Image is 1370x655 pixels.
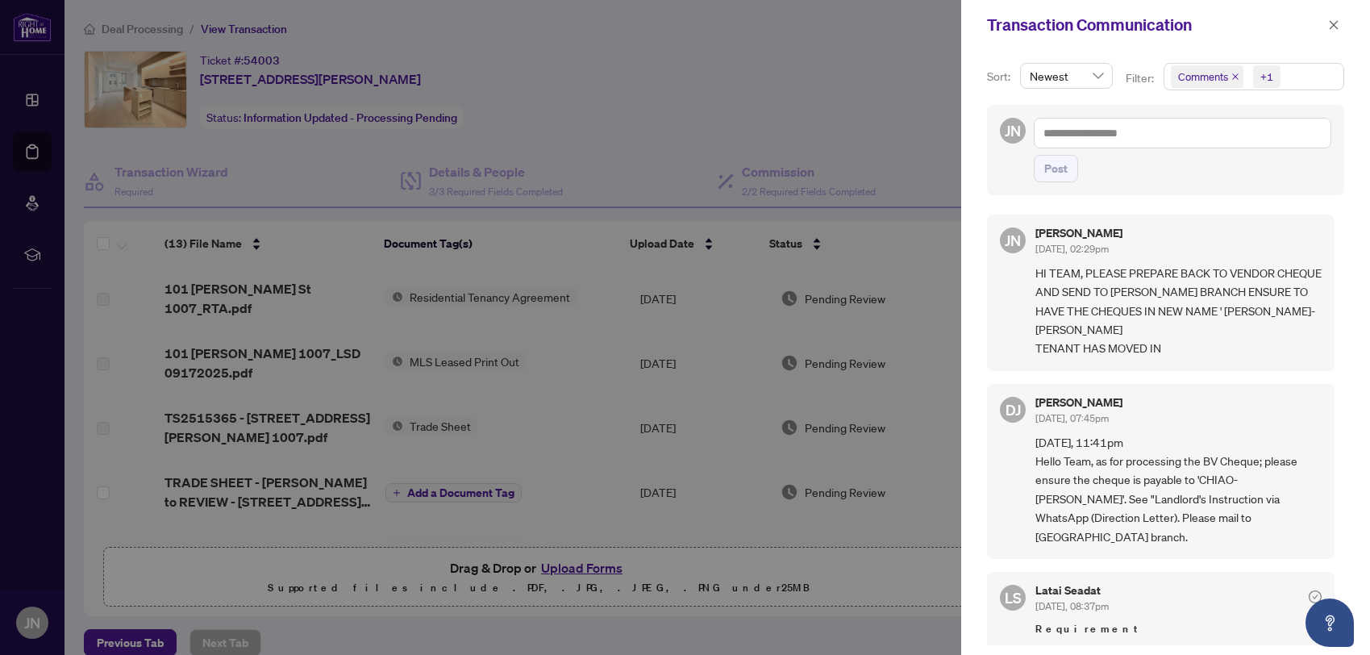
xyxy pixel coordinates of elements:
[1035,433,1322,546] span: [DATE], 11:41pm Hello Team, as for processing the BV Cheque; please ensure the cheque is payable ...
[1178,69,1228,85] span: Comments
[1171,65,1243,88] span: Comments
[1035,412,1109,424] span: [DATE], 07:45pm
[1305,599,1354,647] button: Open asap
[1035,227,1122,239] h5: [PERSON_NAME]
[1005,119,1021,142] span: JN
[1035,585,1109,596] h5: Latai Seadat
[1231,73,1239,81] span: close
[1005,586,1022,609] span: LS
[1035,397,1122,408] h5: [PERSON_NAME]
[1260,69,1273,85] div: +1
[1034,155,1078,182] button: Post
[1035,243,1109,255] span: [DATE], 02:29pm
[1309,590,1322,603] span: check-circle
[1328,19,1339,31] span: close
[1006,398,1021,421] span: DJ
[1005,229,1021,252] span: JN
[1035,600,1109,612] span: [DATE], 08:37pm
[1035,264,1322,358] span: HI TEAM, PLEASE PREPARE BACK TO VENDOR CHEQUE AND SEND TO [PERSON_NAME] BRANCH ENSURE TO HAVE THE...
[987,13,1323,37] div: Transaction Communication
[1035,621,1322,637] span: Requirement
[1126,69,1156,87] p: Filter:
[987,68,1014,86] p: Sort:
[1030,64,1103,88] span: Newest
